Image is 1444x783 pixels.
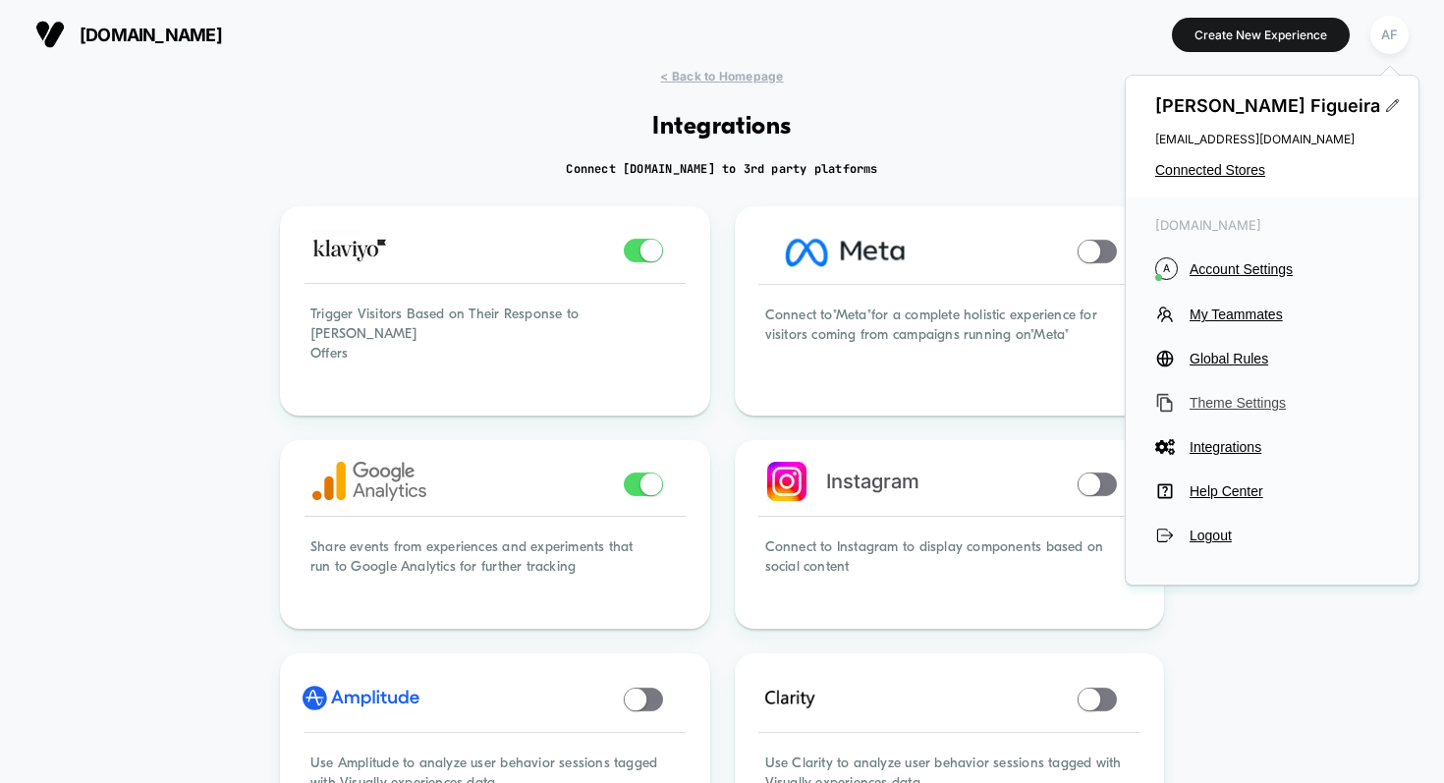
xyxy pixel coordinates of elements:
div: Trigger Visitors Based on Their Response to [PERSON_NAME] Offers [283,278,707,412]
img: google analytics [312,462,426,501]
img: Facebook [748,214,944,289]
span: Logout [1190,528,1389,543]
button: Integrations [1155,437,1389,457]
span: < Back to Homepage [660,69,783,84]
div: Share events from experiences and experiments that run to Google Analytics for further tracking [283,511,707,626]
span: Integrations [1190,439,1389,455]
span: Account Settings [1190,261,1389,277]
button: Connected Stores [1155,162,1389,178]
div: AF [1370,16,1409,54]
div: Connect to Instagram to display components based on social content [738,511,1162,626]
img: amplitude [303,681,419,715]
span: [EMAIL_ADDRESS][DOMAIN_NAME] [1155,132,1389,146]
button: My Teammates [1155,305,1389,324]
button: Create New Experience [1172,18,1350,52]
button: Logout [1155,526,1389,545]
h2: Connect [DOMAIN_NAME] to 3rd party platforms [566,161,877,177]
h1: Integrations [652,113,792,141]
span: [DOMAIN_NAME] [1155,217,1389,233]
img: clarity [757,681,824,715]
button: AAccount Settings [1155,257,1389,280]
span: My Teammates [1190,307,1389,322]
span: Theme Settings [1190,395,1389,411]
span: [DOMAIN_NAME] [80,25,222,45]
button: AF [1364,15,1415,55]
img: Klaviyo [312,229,388,268]
i: A [1155,257,1178,280]
button: Theme Settings [1155,393,1389,413]
img: Visually logo [35,20,65,49]
div: Connect to "Meta" for a complete holistic experience for visitors coming from campaigns running o... [738,279,1162,412]
button: [DOMAIN_NAME] [29,19,228,50]
span: Global Rules [1190,351,1389,366]
button: Help Center [1155,481,1389,501]
button: Global Rules [1155,349,1389,368]
img: instagram [767,462,806,501]
span: [PERSON_NAME] Figueira [1155,95,1389,116]
span: Help Center [1190,483,1389,499]
span: Instagram [826,470,919,493]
